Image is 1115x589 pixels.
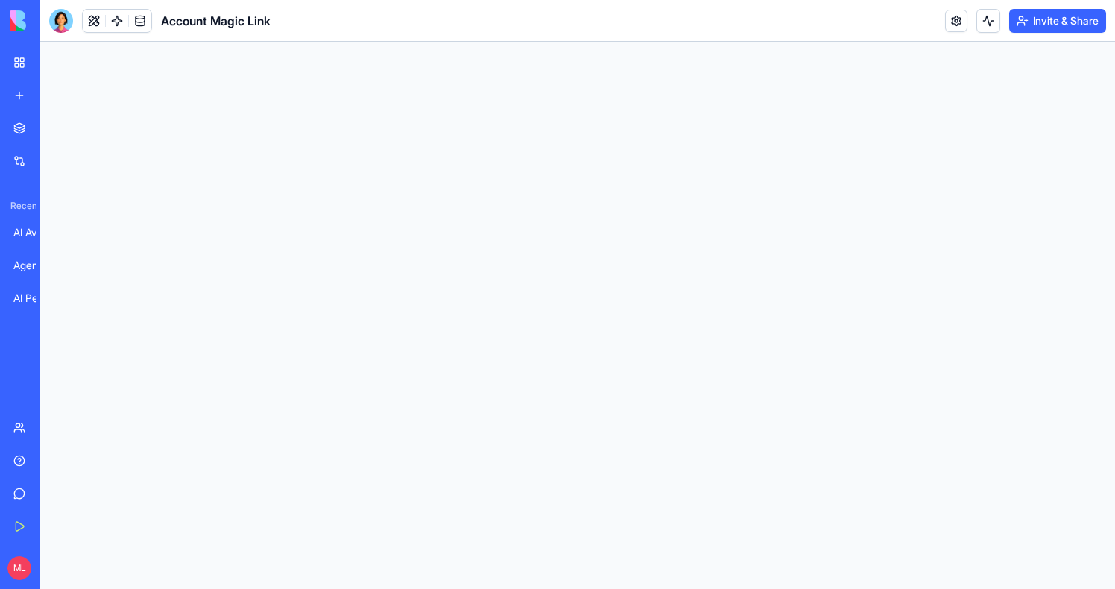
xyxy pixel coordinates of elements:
a: Agent Studio [4,251,64,280]
a: AI Persona Generator [4,283,64,313]
img: logo [10,10,103,31]
button: Invite & Share [1009,9,1106,33]
div: AI Persona Generator [13,291,55,306]
div: Agent Studio [13,258,55,273]
span: ML [7,556,31,580]
a: AI Avatar Generator Studio [4,218,64,248]
span: Recent [4,200,36,212]
div: AI Avatar Generator Studio [13,225,55,240]
span: Account Magic Link [161,12,271,30]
